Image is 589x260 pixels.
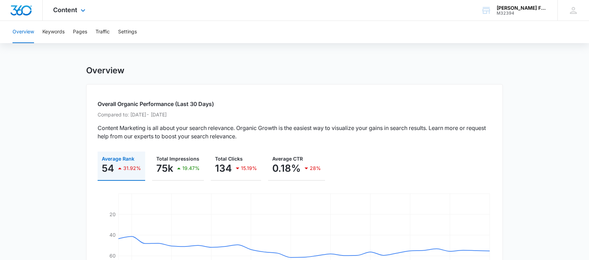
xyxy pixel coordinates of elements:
[497,5,547,11] div: account name
[102,156,134,162] span: Average Rank
[272,163,301,174] p: 0.18%
[98,100,491,108] h2: Overall Organic Performance (Last 30 Days)
[118,21,137,43] button: Settings
[53,6,77,14] span: Content
[156,163,173,174] p: 75k
[73,21,87,43] button: Pages
[109,211,116,217] tspan: 20
[42,21,65,43] button: Keywords
[497,11,547,16] div: account id
[215,156,243,162] span: Total Clicks
[13,21,34,43] button: Overview
[272,156,303,162] span: Average CTR
[98,124,491,140] p: Content Marketing is all about your search relevance. Organic Growth is the easiest way to visual...
[215,163,232,174] p: 134
[109,232,116,238] tspan: 40
[156,156,199,162] span: Total Impressions
[86,65,124,76] h1: Overview
[98,111,491,118] p: Compared to: [DATE] - [DATE]
[310,166,321,171] p: 28%
[182,166,200,171] p: 19.47%
[96,21,110,43] button: Traffic
[102,163,114,174] p: 54
[109,253,116,259] tspan: 60
[123,166,141,171] p: 31.92%
[241,166,257,171] p: 15.19%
